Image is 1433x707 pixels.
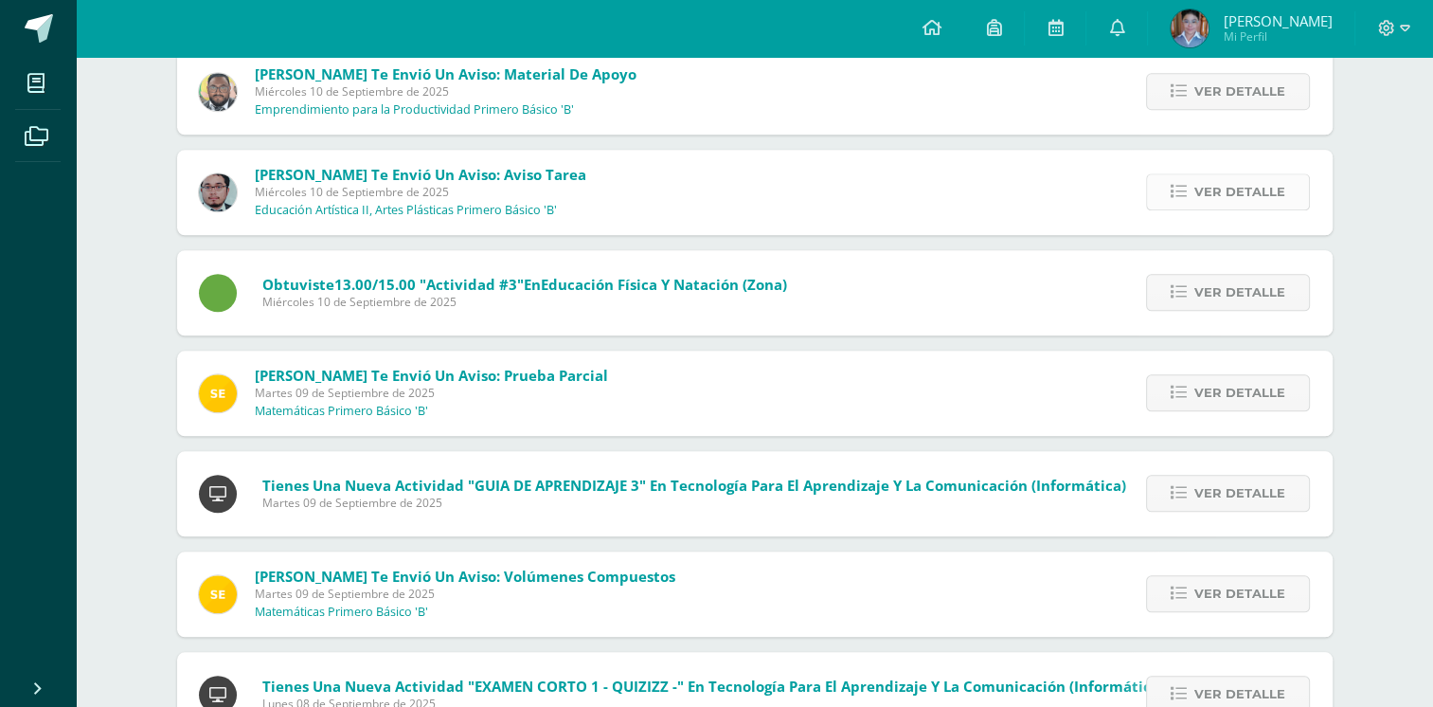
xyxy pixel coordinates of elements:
[1223,11,1332,30] span: [PERSON_NAME]
[334,275,416,294] span: 13.00/15.00
[262,275,787,294] span: Obtuviste en
[1194,576,1285,611] span: Ver detalle
[420,275,524,294] span: "Actividad #3"
[1194,375,1285,410] span: Ver detalle
[262,677,1164,696] span: Tienes una nueva actividad "EXAMEN CORTO 1 - QUIZIZZ -" En Tecnología para el Aprendizaje y la Co...
[255,404,428,419] p: Matemáticas Primero Básico 'B'
[262,495,1126,511] span: Martes 09 de Septiembre de 2025
[255,64,636,83] span: [PERSON_NAME] te envió un aviso: Material de apoyo
[262,294,787,310] span: Miércoles 10 de Septiembre de 2025
[1194,174,1285,209] span: Ver detalle
[1194,275,1285,310] span: Ver detalle
[1171,9,1209,47] img: a76d082c0379f353f566dfd77a633715.png
[255,165,586,184] span: [PERSON_NAME] te envió un aviso: Aviso tarea
[199,575,237,613] img: 03c2987289e60ca238394da5f82a525a.png
[1223,28,1332,45] span: Mi Perfil
[1194,476,1285,511] span: Ver detalle
[255,83,636,100] span: Miércoles 10 de Septiembre de 2025
[262,476,1126,495] span: Tienes una nueva actividad "GUIA DE APRENDIZAJE 3" En Tecnología para el Aprendizaje y la Comunic...
[1194,74,1285,109] span: Ver detalle
[255,102,574,118] p: Emprendimiento para la Productividad Primero Básico 'B'
[541,275,787,294] span: Educación Física y Natación (Zona)
[255,586,675,602] span: Martes 09 de Septiembre de 2025
[199,73,237,111] img: 712781701cd376c1a616437b5c60ae46.png
[255,567,675,586] span: [PERSON_NAME] te envió un aviso: Volúmenes Compuestos
[255,605,428,620] p: Matemáticas Primero Básico 'B'
[255,385,608,401] span: Martes 09 de Septiembre de 2025
[199,173,237,211] img: 5fac68162d5e1b6fbd390a6ac50e103d.png
[199,374,237,412] img: 03c2987289e60ca238394da5f82a525a.png
[255,184,586,200] span: Miércoles 10 de Septiembre de 2025
[255,203,557,218] p: Educación Artística II, Artes Plásticas Primero Básico 'B'
[255,366,608,385] span: [PERSON_NAME] te envió un aviso: Prueba Parcial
